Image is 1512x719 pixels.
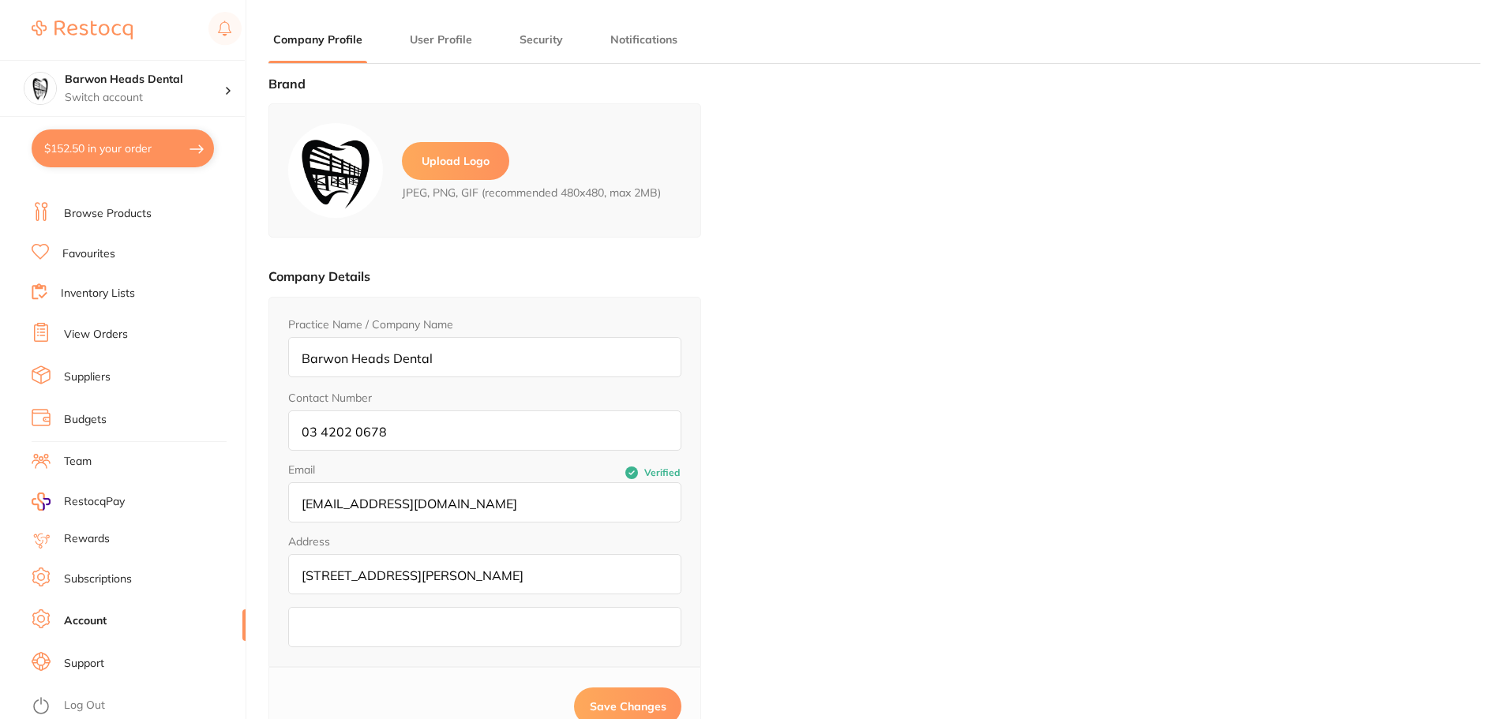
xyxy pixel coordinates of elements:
[64,494,125,510] span: RestocqPay
[32,12,133,48] a: Restocq Logo
[32,492,51,511] img: RestocqPay
[32,492,125,511] a: RestocqPay
[62,246,115,262] a: Favourites
[64,327,128,343] a: View Orders
[64,698,105,713] a: Log Out
[405,32,477,47] button: User Profile
[590,699,666,713] span: Save Changes
[65,72,224,88] h4: Barwon Heads Dental
[402,186,661,199] span: JPEG, PNG, GIF (recommended 480x480, max 2MB)
[515,32,568,47] button: Security
[606,32,682,47] button: Notifications
[402,142,509,180] label: Upload Logo
[288,123,383,218] img: logo
[24,73,56,104] img: Barwon Heads Dental
[268,268,370,284] label: Company Details
[61,286,135,301] a: Inventory Lists
[32,21,133,39] img: Restocq Logo
[64,412,107,428] a: Budgets
[268,76,306,92] label: Brand
[64,571,132,587] a: Subscriptions
[288,391,372,404] label: Contact Number
[64,206,152,222] a: Browse Products
[268,32,367,47] button: Company Profile
[32,694,241,719] button: Log Out
[288,535,330,548] legend: Address
[288,463,485,476] label: Email
[64,454,92,470] a: Team
[64,531,110,547] a: Rewards
[32,129,214,167] button: $152.50 in your order
[288,318,453,331] label: Practice Name / Company Name
[64,613,107,629] a: Account
[64,369,111,385] a: Suppliers
[64,656,104,672] a: Support
[65,90,224,106] p: Switch account
[644,467,680,478] span: Verified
